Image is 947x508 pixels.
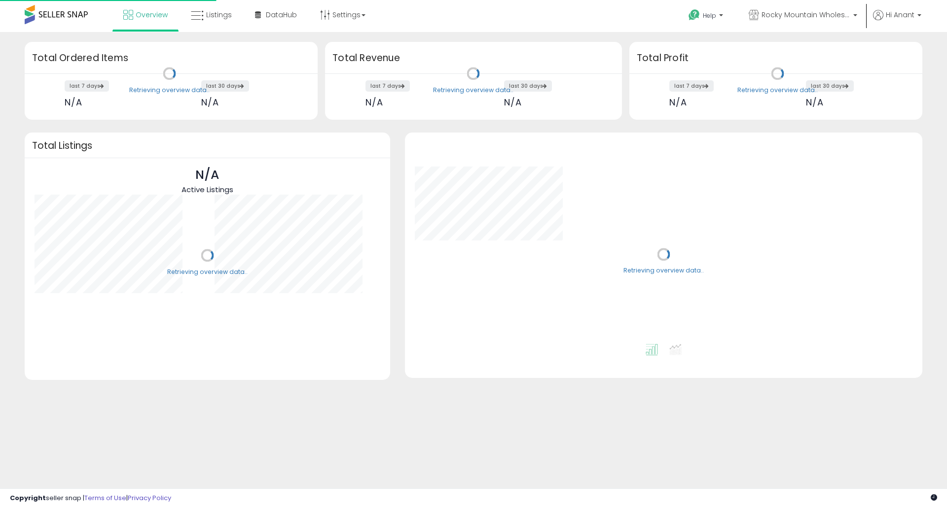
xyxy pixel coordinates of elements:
div: Retrieving overview data.. [737,86,818,95]
span: Hi Anant [886,10,914,20]
span: Help [703,11,716,20]
div: Retrieving overview data.. [167,268,248,276]
a: Hi Anant [873,10,921,32]
i: Get Help [688,9,700,21]
a: Help [681,1,733,32]
span: Rocky Mountain Wholesale [762,10,850,20]
span: DataHub [266,10,297,20]
div: Retrieving overview data.. [433,86,513,95]
div: Retrieving overview data.. [623,267,704,275]
div: Retrieving overview data.. [129,86,210,95]
span: Overview [136,10,168,20]
span: Listings [206,10,232,20]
